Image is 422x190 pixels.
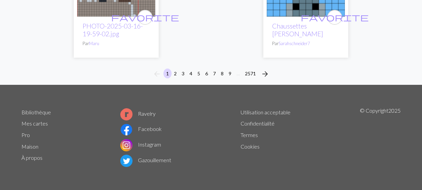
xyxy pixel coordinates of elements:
[258,69,272,79] button: Next
[221,71,224,76] font: 8
[218,69,226,78] button: 8
[21,132,30,138] a: Pro
[210,69,218,78] button: 7
[226,69,234,78] button: 9
[120,108,133,120] img: Logo Ravelry
[261,69,269,79] span: arrow_forward
[111,12,179,22] span: favorite
[279,41,310,46] a: Sarahschneider7
[21,120,48,127] a: Mes cartes
[203,69,211,78] button: 6
[163,69,172,78] button: 1
[213,71,216,76] font: 7
[242,69,259,78] button: 2571
[120,110,156,117] a: Ravelry
[197,71,200,76] font: 5
[174,71,177,76] font: 2
[182,71,184,76] font: 3
[89,41,99,46] a: Maru
[120,139,133,151] img: Logo Instagram
[301,12,369,22] span: favorite
[360,107,388,114] font: © Copyright
[195,69,203,78] button: 5
[241,120,275,127] a: Confidentialité
[205,71,208,76] font: 6
[150,69,272,79] nav: Navigation des pages
[272,41,279,46] font: Par
[301,11,369,24] i: favourite
[111,11,179,24] i: favourite
[241,132,258,138] a: Termes
[138,157,171,163] font: Gazouillement
[120,155,133,167] img: Logo Twitter
[21,143,38,150] a: Maison
[138,141,161,148] font: Instagram
[187,69,195,78] button: 4
[241,143,260,150] a: Cookies
[171,69,179,78] button: 2
[120,123,133,136] img: Logo Facebook
[21,109,51,115] a: Bibliothèque
[166,71,169,76] font: 1
[120,141,161,148] a: Instagram
[179,69,187,78] button: 3
[272,22,323,38] a: Chaussettes [PERSON_NAME]
[120,126,162,132] a: Facebook
[229,71,231,76] font: 9
[138,10,153,25] button: favourite
[83,41,89,46] font: Par
[21,154,42,161] a: À propos
[327,10,342,25] button: favourite
[138,110,156,117] font: Ravelry
[120,157,171,163] a: Gazouillement
[190,71,192,76] font: 4
[241,109,291,115] a: Utilisation acceptable
[138,126,162,132] font: Facebook
[83,22,143,38] a: PHOTO-2025-03-16-19-59-02.jpg
[261,70,269,78] i: Next
[245,71,256,76] font: 2571
[388,107,401,114] font: 2025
